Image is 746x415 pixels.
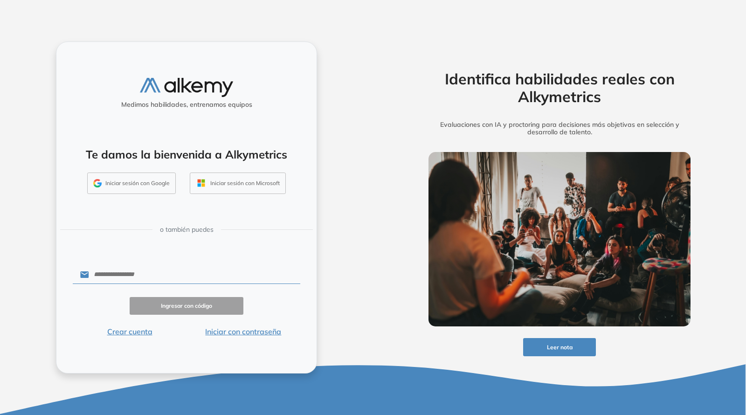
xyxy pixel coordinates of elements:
h2: Identifica habilidades reales con Alkymetrics [414,70,705,106]
button: Crear cuenta [73,326,186,337]
button: Iniciar con contraseña [186,326,300,337]
img: logo-alkemy [140,78,233,97]
h4: Te damos la bienvenida a Alkymetrics [69,148,304,161]
img: OUTLOOK_ICON [196,178,207,188]
button: Iniciar sesión con Microsoft [190,173,286,194]
button: Ingresar con código [130,297,243,315]
h5: Evaluaciones con IA y proctoring para decisiones más objetivas en selección y desarrollo de talento. [414,121,705,137]
button: Leer nota [523,338,596,356]
h5: Medimos habilidades, entrenamos equipos [60,101,313,109]
button: Iniciar sesión con Google [87,173,176,194]
img: img-more-info [428,152,691,326]
span: o también puedes [160,225,214,235]
img: GMAIL_ICON [93,179,102,187]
